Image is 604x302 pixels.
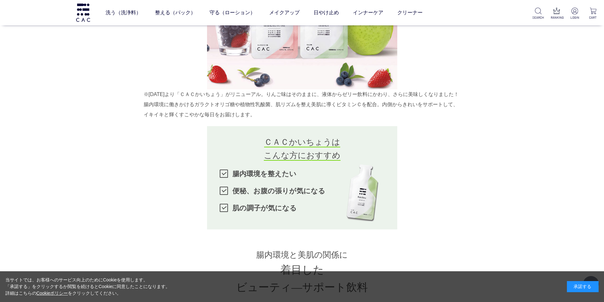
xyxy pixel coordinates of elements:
a: 日やけ止め [314,4,339,22]
a: クリーナー [397,4,423,22]
p: RANKING [551,15,562,20]
a: インナーケア [353,4,383,22]
a: 整える（パック） [155,4,196,22]
h3: 着目した ビューティ―サポート飲料 [144,248,461,296]
div: 承諾する [567,281,599,292]
span: ＣＡＣかいちょうは こんな方におすすめ [264,137,341,161]
p: SEARCH [532,15,544,20]
img: goodsR-best060505.png [347,164,378,221]
div: ※[DATE]より「ＣＡＣかいちょう」がリニューアル。りんご味はそのままに、液体からゼリー飲料にかわり、さらに美味しくなりました！ 腸内環境に働きかけるガラクトオリゴ糖や植物性乳酸菌、肌リズムを... [144,89,461,120]
a: SEARCH [532,8,544,20]
a: 守る（ローション） [210,4,255,22]
a: LOGIN [569,8,581,20]
li: 便秘、お腹の張りが気になる [220,183,385,200]
li: 肌の調子が気になる [220,200,385,217]
p: LOGIN [569,15,581,20]
span: 腸内環境と美肌の関係に [256,248,348,262]
a: RANKING [551,8,562,20]
a: 洗う（洗浄料） [106,4,141,22]
p: CART [587,15,599,20]
li: 腸内環境を整えたい [220,165,385,183]
img: logo [75,3,91,22]
div: 当サイトでは、お客様へのサービス向上のためにCookieを使用します。 「承諾する」をクリックするか閲覧を続けるとCookieに同意したことになります。 詳細はこちらの をクリックしてください。 [5,277,170,297]
a: Cookieポリシー [36,291,68,296]
a: CART [587,8,599,20]
a: メイクアップ [269,4,300,22]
